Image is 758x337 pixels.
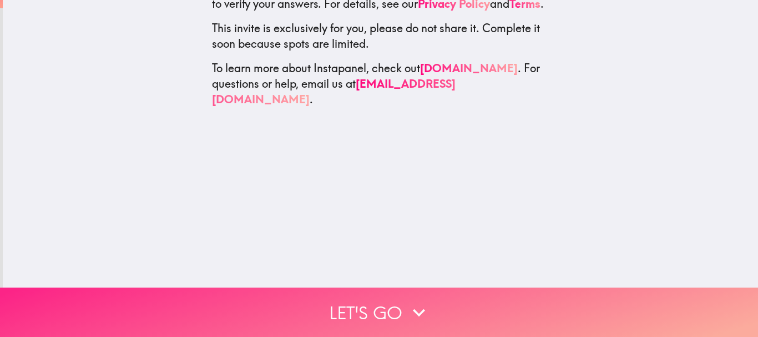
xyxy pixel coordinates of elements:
a: [DOMAIN_NAME] [420,61,518,75]
p: This invite is exclusively for you, please do not share it. Complete it soon because spots are li... [212,21,549,52]
p: To learn more about Instapanel, check out . For questions or help, email us at . [212,61,549,107]
a: [EMAIL_ADDRESS][DOMAIN_NAME] [212,77,456,106]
